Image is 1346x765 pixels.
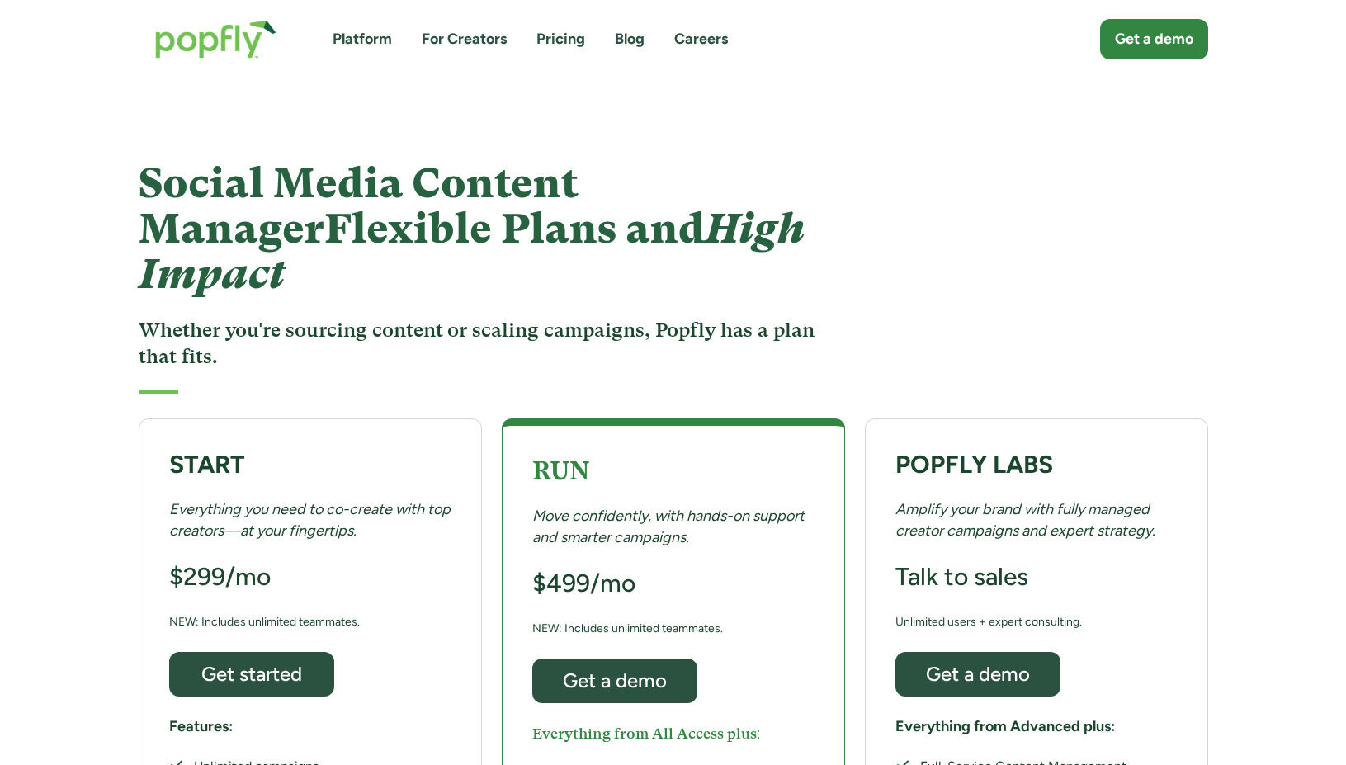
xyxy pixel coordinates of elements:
a: Get started [169,652,334,697]
em: High Impact [139,205,805,298]
h5: Everything from All Access plus: [532,723,761,744]
div: Get a demo [910,663,1046,684]
div: Get a demo [547,670,682,691]
a: Blog [615,29,645,50]
span: Flexible Plans and [139,205,805,298]
strong: RUN [532,456,589,485]
h5: Everything from Advanced plus: [895,716,1115,737]
a: home [139,3,293,75]
h1: Social Media Content Manager [139,161,823,297]
a: Get a demo [895,652,1060,697]
em: Amplify your brand with fully managed creator campaigns and expert strategy. [895,500,1155,539]
div: Unlimited users + expert consulting. [895,612,1082,632]
a: Get a demo [532,659,697,703]
strong: START [169,449,245,479]
a: For Creators [422,29,507,50]
em: Move confidently, with hands-on support and smarter campaigns. [532,507,805,545]
a: Careers [674,29,728,50]
div: Get started [184,663,319,684]
a: Get a demo [1100,19,1208,59]
div: NEW: Includes unlimited teammates. [532,618,723,639]
strong: POPFLY LABS [895,449,1053,479]
h3: $299/mo [169,561,271,593]
a: Pricing [536,29,585,50]
h3: $499/mo [532,568,635,599]
em: Everything you need to co-create with top creators—at your fingertips. [169,500,451,539]
div: NEW: Includes unlimited teammates. [169,612,360,632]
a: Platform [333,29,392,50]
h3: Whether you're sourcing content or scaling campaigns, Popfly has a plan that fits. [139,317,823,371]
h5: Features: [169,716,233,737]
h3: Talk to sales [895,561,1028,593]
div: Get a demo [1115,29,1193,50]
